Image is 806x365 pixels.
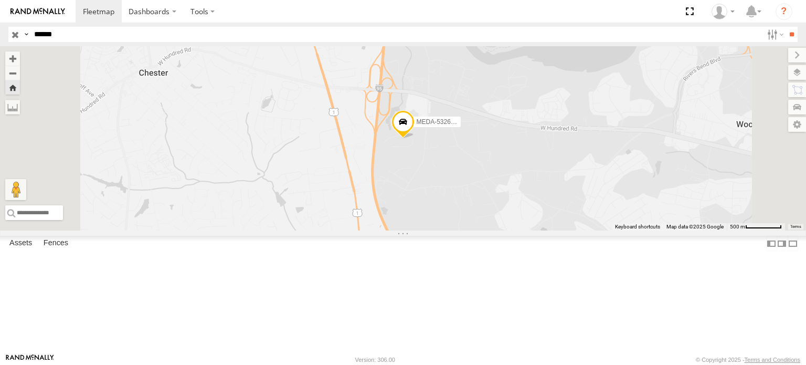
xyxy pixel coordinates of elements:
a: Terms and Conditions [745,357,800,363]
button: Zoom out [5,66,20,80]
button: Zoom Home [5,80,20,95]
img: rand-logo.svg [10,8,65,15]
button: Keyboard shortcuts [615,223,660,231]
label: Search Query [22,27,30,42]
label: Search Filter Options [763,27,786,42]
div: Courtney Crawford [708,4,738,19]
span: 500 m [730,224,745,230]
label: Assets [4,236,37,251]
a: Visit our Website [6,354,54,365]
span: MEDA-532642-Swing [417,118,477,125]
label: Hide Summary Table [788,236,798,251]
label: Measure [5,100,20,114]
label: Map Settings [788,117,806,132]
label: Dock Summary Table to the Left [766,236,777,251]
div: Version: 306.00 [355,357,395,363]
label: Dock Summary Table to the Right [777,236,787,251]
div: © Copyright 2025 - [696,357,800,363]
span: Map data ©2025 Google [666,224,724,230]
i: ? [776,3,792,20]
button: Zoom in [5,51,20,66]
label: Fences [38,236,73,251]
button: Map Scale: 500 m per 66 pixels [727,223,785,231]
a: Terms (opens in new tab) [790,225,801,229]
button: Drag Pegman onto the map to open Street View [5,179,26,200]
